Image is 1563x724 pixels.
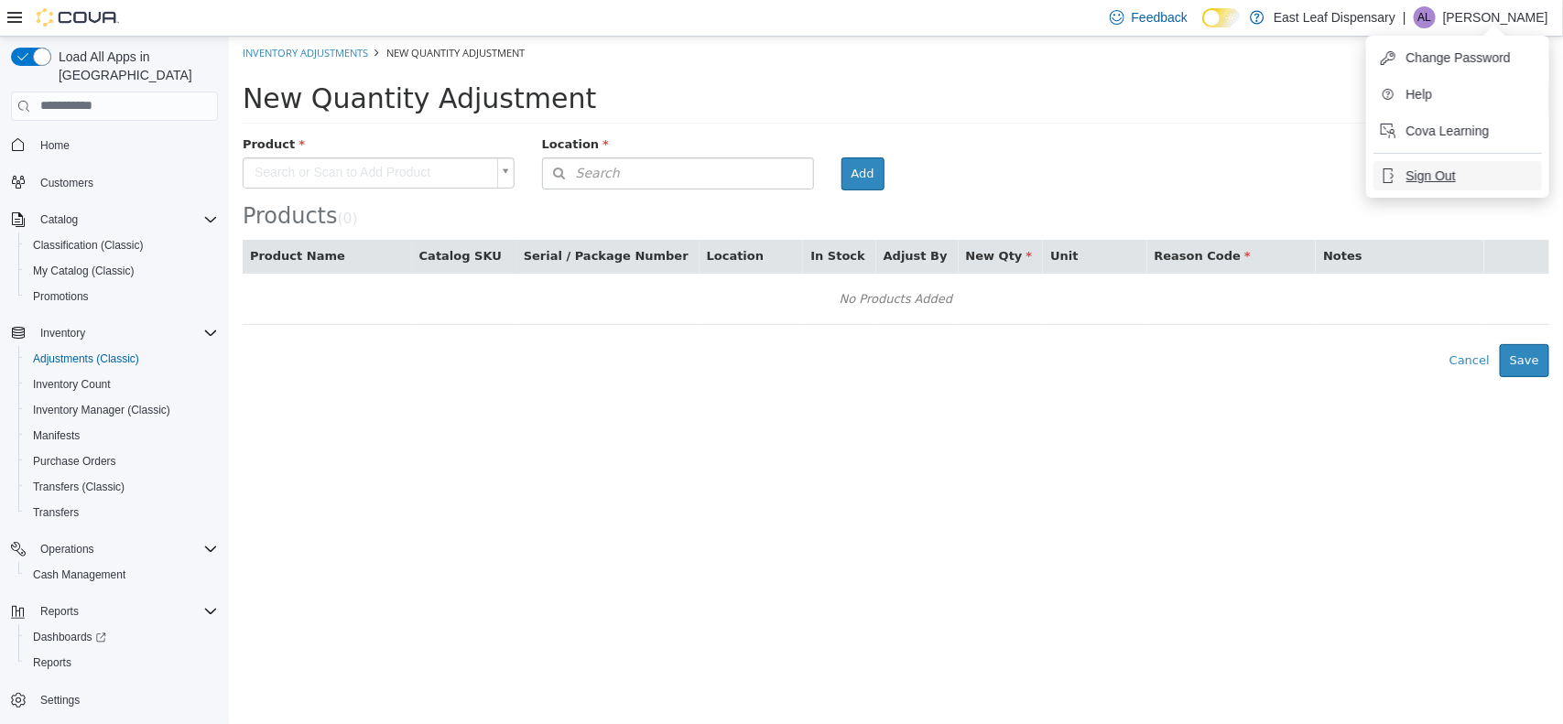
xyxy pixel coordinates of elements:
span: 0 [114,174,124,190]
a: Classification (Classic) [26,234,151,256]
span: Reports [40,604,79,619]
span: Cova Learning [1406,122,1490,140]
button: Cash Management [18,562,225,588]
button: Product Name [21,211,120,229]
a: My Catalog (Classic) [26,260,142,282]
span: Manifests [26,425,218,447]
button: Transfers (Classic) [18,474,225,500]
button: Notes [1094,211,1136,229]
button: Purchase Orders [18,448,225,474]
span: Customers [40,176,93,190]
span: Reports [33,600,218,622]
button: Change Password [1373,43,1542,72]
span: Transfers [26,502,218,524]
a: Manifests [26,425,87,447]
small: ( ) [109,174,129,190]
span: Catalog [33,209,218,231]
span: My Catalog (Classic) [26,260,218,282]
button: Operations [4,536,225,562]
span: My Catalog (Classic) [33,264,135,278]
button: Adjust By [655,211,722,229]
button: Catalog [33,209,85,231]
span: Purchase Orders [26,450,218,472]
button: Customers [4,169,225,196]
span: Products [14,167,109,192]
span: Purchase Orders [33,454,116,469]
span: New Quantity Adjustment [14,46,367,78]
span: Operations [40,542,94,557]
span: Dark Mode [1202,27,1203,28]
button: Help [1373,80,1542,109]
span: Transfers (Classic) [33,480,125,494]
button: Inventory [4,320,225,346]
button: Serial / Package Number [295,211,463,229]
span: Inventory [33,322,218,344]
span: Catalog [40,212,78,227]
button: Inventory [33,322,92,344]
a: Inventory Manager (Classic) [26,399,178,421]
span: Change Password [1406,49,1511,67]
span: Product [14,101,76,114]
span: New Qty [737,212,804,226]
button: Sign Out [1373,161,1542,190]
a: Customers [33,172,101,194]
span: Home [40,138,70,153]
span: Sign Out [1406,167,1456,185]
button: Classification (Classic) [18,232,225,258]
button: Cancel [1210,308,1271,340]
span: Feedback [1132,8,1188,27]
span: Promotions [33,289,89,304]
span: Classification (Classic) [33,238,144,253]
button: Transfers [18,500,225,525]
a: Reports [26,652,79,674]
span: Classification (Classic) [26,234,218,256]
a: Transfers (Classic) [26,476,132,498]
span: Load All Apps in [GEOGRAPHIC_DATA] [51,48,218,84]
a: Cash Management [26,564,133,586]
a: Home [33,135,77,157]
p: [PERSON_NAME] [1443,6,1548,28]
button: Search [313,121,585,153]
button: Manifests [18,423,225,448]
a: Adjustments (Classic) [26,348,147,370]
span: Inventory Count [33,377,111,392]
p: East Leaf Dispensary [1274,6,1395,28]
span: Search [314,127,391,146]
a: Promotions [26,286,96,308]
a: Purchase Orders [26,450,124,472]
a: Search or Scan to Add Product [14,121,286,152]
button: Reports [33,600,86,622]
span: Adjustments (Classic) [33,351,139,366]
img: Cova [37,8,119,27]
a: Dashboards [26,626,114,648]
span: Dashboards [26,626,218,648]
button: Add [613,121,656,154]
span: Inventory Count [26,373,218,395]
span: Settings [33,688,218,711]
button: Inventory Count [18,372,225,397]
button: In Stock [581,211,639,229]
button: Settings [4,686,225,713]
span: Search or Scan to Add Product [15,122,261,151]
span: New Quantity Adjustment [157,9,296,23]
a: Inventory Count [26,373,118,395]
button: Location [478,211,538,229]
a: Dashboards [18,624,225,650]
span: Promotions [26,286,218,308]
input: Dark Mode [1202,8,1241,27]
span: Help [1406,85,1433,103]
button: Catalog SKU [190,211,277,229]
button: Import [1243,45,1320,78]
div: No Products Added [26,249,1308,276]
span: Cash Management [33,567,125,582]
span: Transfers (Classic) [26,476,218,498]
button: Reports [18,650,225,675]
div: Alex Librera [1414,6,1436,28]
a: Inventory Adjustments [14,9,139,23]
span: Settings [40,693,80,708]
button: Cova Learning [1373,116,1542,146]
span: Reason Code [926,212,1022,226]
span: Customers [33,171,218,194]
span: Import [1264,54,1303,68]
span: Inventory Manager (Classic) [33,403,170,417]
